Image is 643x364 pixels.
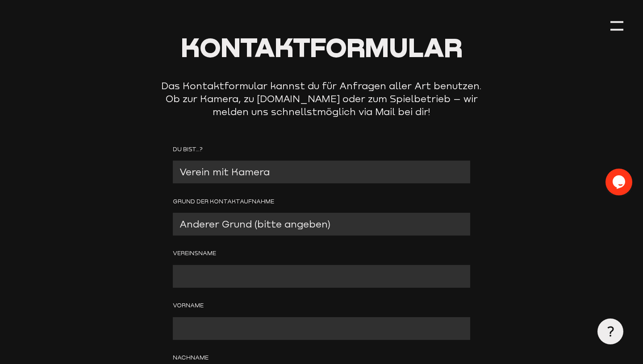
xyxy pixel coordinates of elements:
p: Das Kontaktformular kannst du für Anfragen aller Art benutzen. Ob zur Kamera, zu [DOMAIN_NAME] od... [154,79,489,119]
label: Vorname [173,301,470,310]
iframe: chat widget [605,169,634,195]
span: Kontaktformular [181,31,463,63]
label: Du bist...? [173,145,470,154]
label: Nachname [173,353,470,363]
label: Vereinsname [173,248,470,258]
label: Grund der Kontaktaufnahme [173,197,470,207]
